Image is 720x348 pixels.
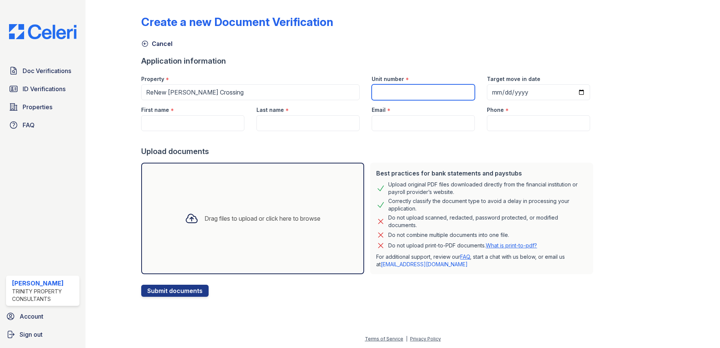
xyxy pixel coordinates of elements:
[23,84,66,93] span: ID Verifications
[6,81,79,96] a: ID Verifications
[6,118,79,133] a: FAQ
[141,146,596,157] div: Upload documents
[372,106,386,114] label: Email
[23,121,35,130] span: FAQ
[23,102,52,111] span: Properties
[388,242,537,249] p: Do not upload print-to-PDF documents.
[376,253,587,268] p: For additional support, review our , start a chat with us below, or email us at
[487,75,540,83] label: Target move in date
[487,106,504,114] label: Phone
[141,75,164,83] label: Property
[256,106,284,114] label: Last name
[388,197,587,212] div: Correctly classify the document type to avoid a delay in processing your application.
[20,330,43,339] span: Sign out
[12,279,76,288] div: [PERSON_NAME]
[204,214,320,223] div: Drag files to upload or click here to browse
[388,181,587,196] div: Upload original PDF files downloaded directly from the financial institution or payroll provider’...
[3,327,82,342] a: Sign out
[141,106,169,114] label: First name
[381,261,468,267] a: [EMAIL_ADDRESS][DOMAIN_NAME]
[141,285,209,297] button: Submit documents
[12,288,76,303] div: Trinity Property Consultants
[376,169,587,178] div: Best practices for bank statements and paystubs
[410,336,441,342] a: Privacy Policy
[141,56,596,66] div: Application information
[486,242,537,249] a: What is print-to-pdf?
[3,24,82,39] img: CE_Logo_Blue-a8612792a0a2168367f1c8372b55b34899dd931a85d93a1a3d3e32e68fde9ad4.png
[6,99,79,114] a: Properties
[141,39,172,48] a: Cancel
[388,214,587,229] div: Do not upload scanned, redacted, password protected, or modified documents.
[388,230,509,240] div: Do not combine multiple documents into one file.
[141,15,333,29] div: Create a new Document Verification
[20,312,43,321] span: Account
[460,253,470,260] a: FAQ
[23,66,71,75] span: Doc Verifications
[406,336,407,342] div: |
[3,309,82,324] a: Account
[6,63,79,78] a: Doc Verifications
[372,75,404,83] label: Unit number
[365,336,403,342] a: Terms of Service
